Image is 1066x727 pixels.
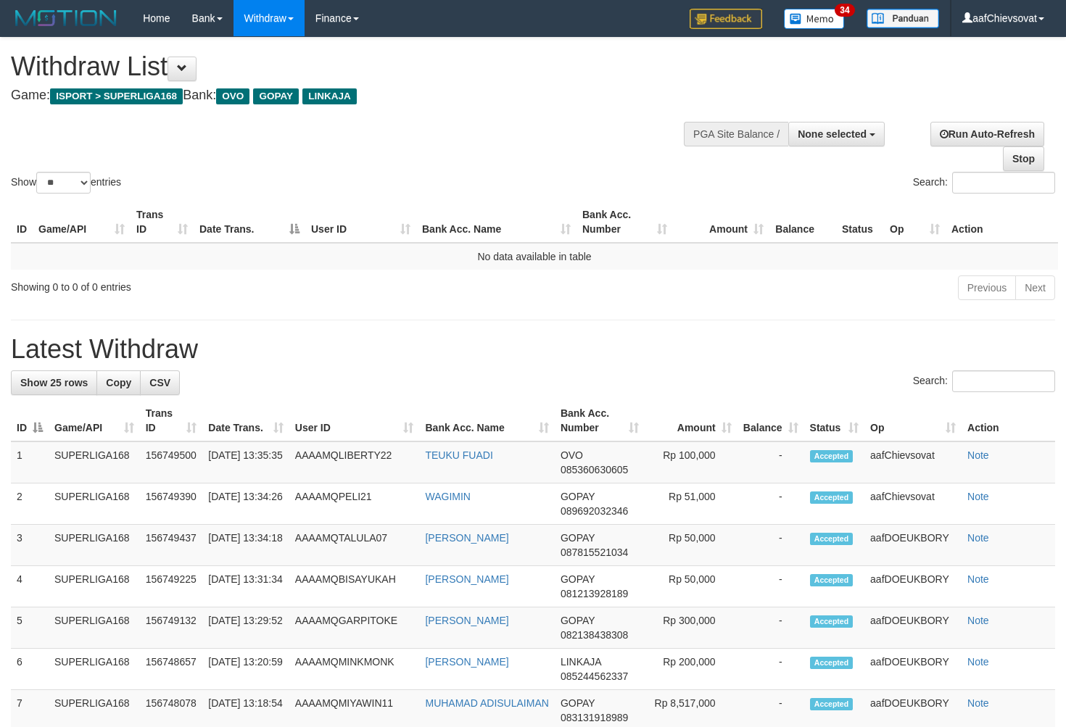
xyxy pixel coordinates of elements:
td: 156749500 [140,441,203,483]
th: Bank Acc. Name: activate to sort column ascending [419,400,554,441]
span: GOPAY [561,532,595,544]
td: Rp 51,000 [645,483,737,525]
a: [PERSON_NAME] [425,615,508,626]
td: aafDOEUKBORY [864,566,962,607]
th: Balance: activate to sort column ascending [737,400,804,441]
td: AAAAMQPELI21 [289,483,420,525]
span: CSV [149,377,170,389]
span: Copy 081213928189 to clipboard [561,588,628,599]
input: Search: [952,172,1055,194]
th: ID [11,202,33,243]
span: Copy 087815521034 to clipboard [561,547,628,558]
span: 34 [835,4,854,17]
td: SUPERLIGA168 [49,566,140,607]
a: Previous [958,275,1016,300]
span: Accepted [810,574,854,586]
span: Accepted [810,533,854,545]
span: GOPAY [253,88,299,104]
th: Status: activate to sort column ascending [804,400,865,441]
td: Rp 50,000 [645,525,737,566]
td: 6 [11,649,49,690]
span: Copy [106,377,131,389]
td: Rp 100,000 [645,441,737,483]
div: Showing 0 to 0 of 0 entries [11,274,434,294]
th: Op: activate to sort column ascending [884,202,946,243]
a: CSV [140,370,180,395]
td: 4 [11,566,49,607]
th: Status [836,202,884,243]
th: Amount: activate to sort column ascending [645,400,737,441]
label: Search: [913,370,1055,392]
td: 156749225 [140,566,203,607]
td: 2 [11,483,49,525]
a: [PERSON_NAME] [425,532,508,544]
td: aafChievsovat [864,441,962,483]
td: SUPERLIGA168 [49,607,140,649]
td: SUPERLIGA168 [49,525,140,566]
span: Copy 089692032346 to clipboard [561,505,628,517]
td: [DATE] 13:31:34 [202,566,289,607]
h1: Latest Withdraw [11,335,1055,364]
span: LINKAJA [561,656,601,668]
th: Game/API: activate to sort column ascending [33,202,131,243]
td: 156748657 [140,649,203,690]
th: Action [962,400,1055,441]
th: Bank Acc. Number: activate to sort column ascending [577,202,673,243]
th: Action [946,202,1058,243]
th: User ID: activate to sort column ascending [289,400,420,441]
span: Accepted [810,615,854,628]
select: Showentries [36,172,91,194]
td: [DATE] 13:35:35 [202,441,289,483]
td: aafDOEUKBORY [864,607,962,649]
span: Copy 085244562337 to clipboard [561,670,628,682]
a: Note [967,656,989,668]
h1: Withdraw List [11,52,696,81]
td: AAAAMQTALULA07 [289,525,420,566]
td: [DATE] 13:20:59 [202,649,289,690]
img: Feedback.jpg [690,9,762,29]
td: 5 [11,607,49,649]
td: [DATE] 13:34:26 [202,483,289,525]
h4: Game: Bank: [11,88,696,103]
th: Balance [769,202,836,243]
a: Stop [1003,146,1044,171]
a: TEUKU FUADI [425,449,492,461]
td: AAAAMQGARPITOKE [289,607,420,649]
input: Search: [952,370,1055,392]
span: OVO [216,88,249,104]
span: GOPAY [561,491,595,502]
span: OVO [561,449,583,461]
td: Rp 300,000 [645,607,737,649]
td: 156749390 [140,483,203,525]
td: 3 [11,525,49,566]
span: Copy 083131918989 to clipboard [561,712,628,723]
span: LINKAJA [302,88,357,104]
div: PGA Site Balance / [684,122,788,146]
td: [DATE] 13:34:18 [202,525,289,566]
a: Copy [96,370,141,395]
label: Show entries [11,172,121,194]
a: WAGIMIN [425,491,470,502]
th: Bank Acc. Number: activate to sort column ascending [555,400,645,441]
a: [PERSON_NAME] [425,573,508,585]
td: Rp 200,000 [645,649,737,690]
span: Accepted [810,698,854,710]
td: AAAAMQBISAYUKAH [289,566,420,607]
td: AAAAMQLIBERTY22 [289,441,420,483]
a: [PERSON_NAME] [425,656,508,668]
button: None selected [788,122,885,146]
th: Amount: activate to sort column ascending [673,202,769,243]
th: Trans ID: activate to sort column ascending [131,202,194,243]
td: - [737,649,804,690]
th: Trans ID: activate to sort column ascending [140,400,203,441]
img: panduan.png [867,9,939,28]
a: Run Auto-Refresh [930,122,1044,146]
label: Search: [913,172,1055,194]
td: No data available in table [11,243,1058,270]
span: Show 25 rows [20,377,88,389]
th: Date Trans.: activate to sort column ascending [202,400,289,441]
td: aafDOEUKBORY [864,525,962,566]
span: None selected [798,128,867,140]
a: Note [967,615,989,626]
a: Note [967,491,989,502]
